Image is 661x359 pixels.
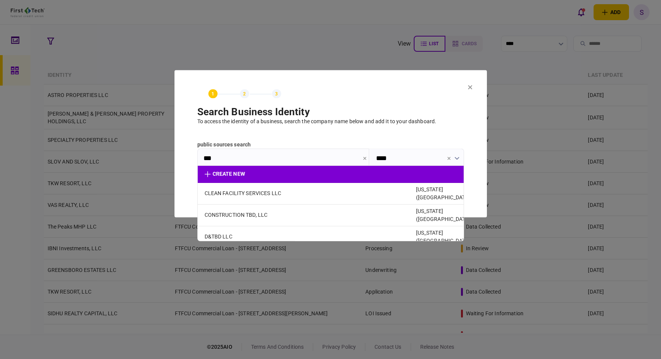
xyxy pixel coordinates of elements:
span: CLEAN FACILITY SERVICES LLC [205,189,405,197]
span: D&TBD LLC [205,233,405,241]
h1: search business identity [197,106,464,117]
span: [US_STATE] ([GEOGRAPHIC_DATA]) [416,207,472,223]
text: 2 [243,91,246,96]
span: [US_STATE] ([GEOGRAPHIC_DATA]) [416,229,472,245]
span: [US_STATE] ([GEOGRAPHIC_DATA]) [416,185,472,201]
span: CONSTRUCTION TBD, LLC [205,211,405,219]
text: 3 [275,91,278,96]
div: To access the identity of a business, search the company name below and add it to your dashboard . [197,117,464,125]
label: public sources search [197,140,464,148]
div: create new [205,170,405,178]
text: 1 [212,91,214,96]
